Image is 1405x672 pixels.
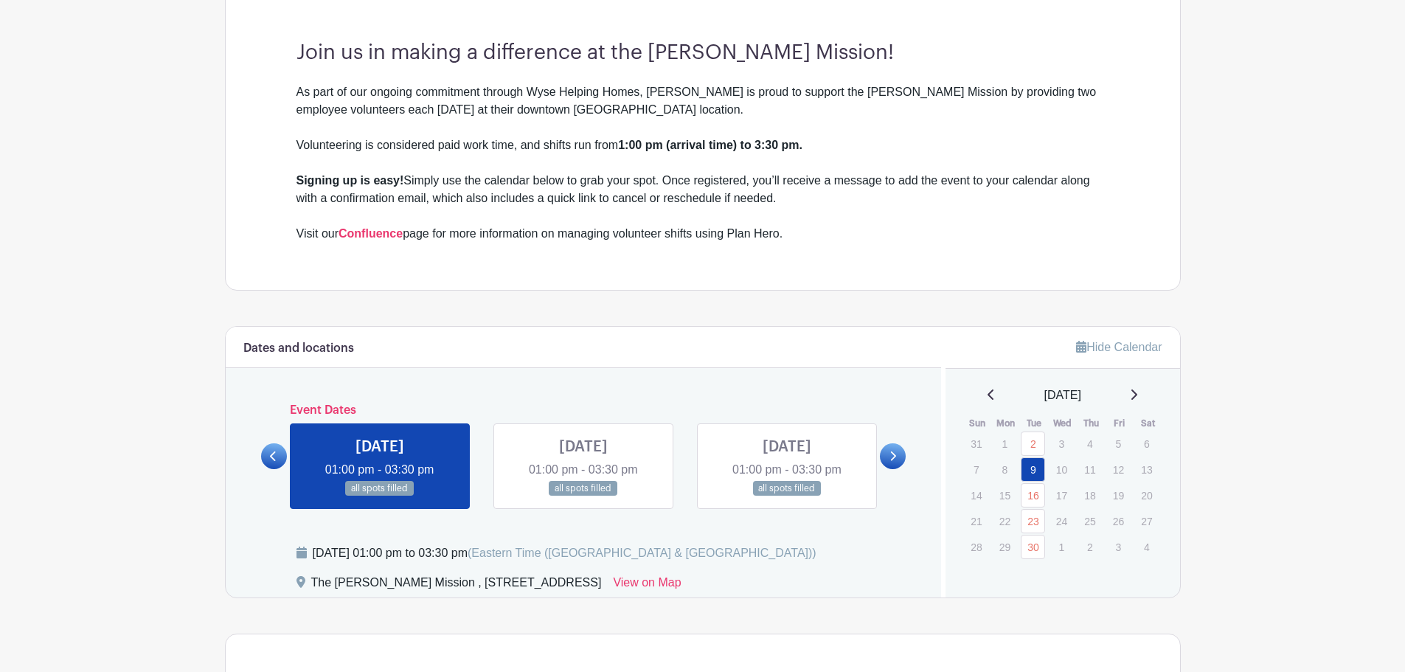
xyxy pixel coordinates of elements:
p: 19 [1106,484,1131,507]
p: 28 [964,536,988,558]
div: As part of our ongoing commitment through Wyse Helping Homes, [PERSON_NAME] is proud to support t... [296,83,1109,136]
p: 26 [1106,510,1131,533]
a: 16 [1021,483,1045,508]
th: Fri [1106,416,1134,431]
strong: 1:00 pm (arrival time) to 3:30 pm. Signing up is easy! [296,139,803,187]
p: 14 [964,484,988,507]
div: Volunteering is considered paid work time, and shifts run from Simply use the calendar below to g... [296,136,1109,243]
p: 20 [1134,484,1159,507]
p: 8 [993,458,1017,481]
p: 1 [993,432,1017,455]
p: 4 [1078,432,1102,455]
a: 9 [1021,457,1045,482]
th: Mon [992,416,1021,431]
h6: Event Dates [287,403,881,418]
span: [DATE] [1044,387,1081,404]
p: 10 [1050,458,1074,481]
p: 17 [1050,484,1074,507]
p: 1 [1050,536,1074,558]
a: 23 [1021,509,1045,533]
span: (Eastern Time ([GEOGRAPHIC_DATA] & [GEOGRAPHIC_DATA])) [468,547,816,559]
p: 29 [993,536,1017,558]
a: Hide Calendar [1076,341,1162,353]
a: 30 [1021,535,1045,559]
th: Thu [1077,416,1106,431]
h3: Join us in making a difference at the [PERSON_NAME] Mission! [296,41,1109,66]
p: 7 [964,458,988,481]
p: 15 [993,484,1017,507]
p: 31 [964,432,988,455]
div: The [PERSON_NAME] Mission , [STREET_ADDRESS] [311,574,602,597]
th: Tue [1020,416,1049,431]
a: View on Map [613,574,681,597]
p: 27 [1134,510,1159,533]
a: Confluence [339,227,403,240]
p: 25 [1078,510,1102,533]
th: Sat [1134,416,1162,431]
p: 2 [1078,536,1102,558]
div: [DATE] 01:00 pm to 03:30 pm [313,544,816,562]
a: 2 [1021,432,1045,456]
p: 3 [1050,432,1074,455]
p: 12 [1106,458,1131,481]
h6: Dates and locations [243,342,354,356]
p: 21 [964,510,988,533]
p: 3 [1106,536,1131,558]
p: 4 [1134,536,1159,558]
p: 13 [1134,458,1159,481]
p: 24 [1050,510,1074,533]
p: 5 [1106,432,1131,455]
p: 18 [1078,484,1102,507]
p: 6 [1134,432,1159,455]
p: 22 [993,510,1017,533]
th: Wed [1049,416,1078,431]
th: Sun [963,416,992,431]
p: 11 [1078,458,1102,481]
